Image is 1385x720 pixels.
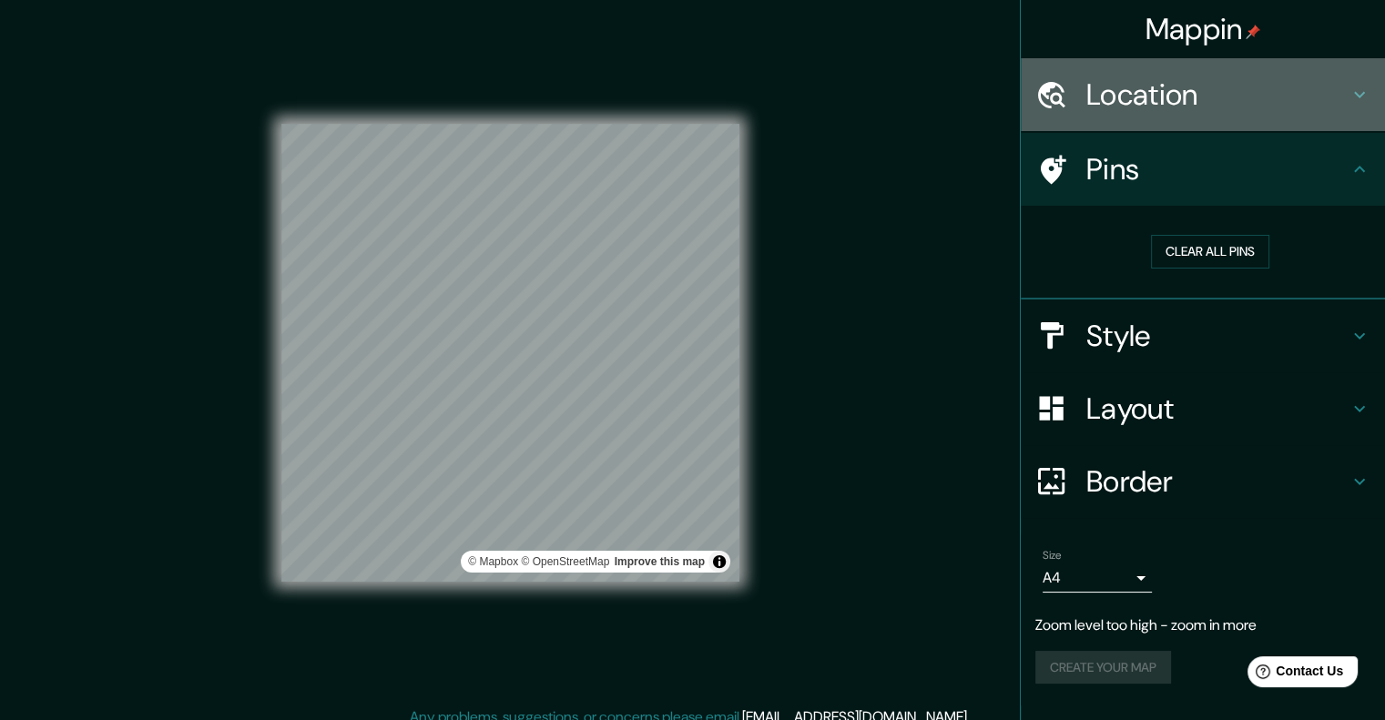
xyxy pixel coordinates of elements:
[468,555,518,568] a: Mapbox
[1021,372,1385,445] div: Layout
[1151,235,1269,269] button: Clear all pins
[1086,76,1349,113] h4: Location
[1035,614,1370,636] p: Zoom level too high - zoom in more
[1086,390,1349,427] h4: Layout
[1223,649,1365,700] iframe: Help widget launcher
[1021,58,1385,131] div: Location
[1246,25,1260,39] img: pin-icon.png
[1086,151,1349,188] h4: Pins
[1043,547,1062,563] label: Size
[1043,563,1152,593] div: A4
[1086,318,1349,354] h4: Style
[1021,445,1385,518] div: Border
[1146,11,1261,47] h4: Mappin
[281,124,739,582] canvas: Map
[708,551,730,573] button: Toggle attribution
[1086,463,1349,500] h4: Border
[1021,133,1385,206] div: Pins
[615,555,705,568] a: Map feedback
[521,555,609,568] a: OpenStreetMap
[1021,299,1385,372] div: Style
